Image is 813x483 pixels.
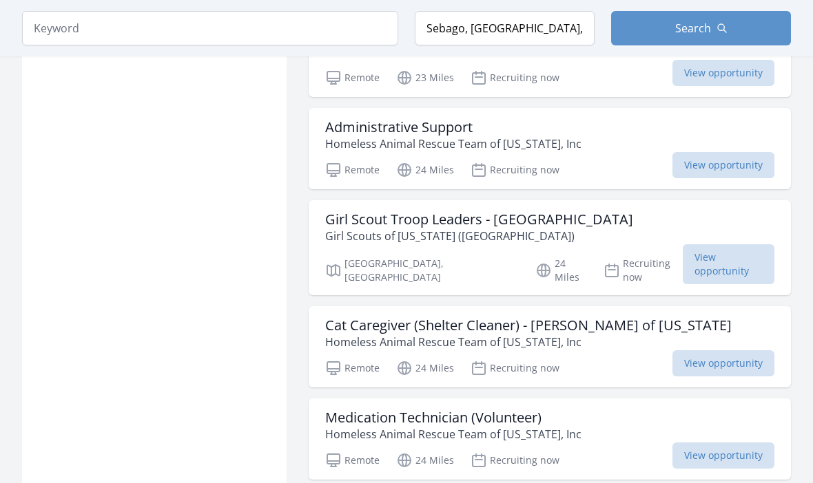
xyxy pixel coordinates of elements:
p: Recruiting now [604,257,683,284]
p: Remote [325,452,380,469]
a: Girl Scout Troop Leaders - [GEOGRAPHIC_DATA] Girl Scouts of [US_STATE] ([GEOGRAPHIC_DATA]) [GEOGR... [309,200,791,295]
h3: Administrative Support [325,119,582,136]
p: Recruiting now [471,452,559,469]
span: Search [675,20,711,36]
h3: Girl Scout Troop Leaders - [GEOGRAPHIC_DATA] [325,211,633,228]
p: Remote [325,162,380,178]
p: Recruiting now [471,360,559,376]
p: Homeless Animal Rescue Team of [US_STATE], Inc [325,334,732,350]
p: Homeless Animal Rescue Team of [US_STATE], Inc [325,426,582,442]
h3: Cat Caregiver (Shelter Cleaner) - [PERSON_NAME] of [US_STATE] [325,317,732,334]
span: View opportunity [683,244,774,284]
p: Remote [325,69,380,86]
p: Recruiting now [471,69,559,86]
p: Girl Scouts of [US_STATE] ([GEOGRAPHIC_DATA]) [325,228,633,244]
p: 24 Miles [396,452,454,469]
p: 23 Miles [396,69,454,86]
input: Location [415,11,595,45]
a: Medication Technician (Volunteer) Homeless Animal Rescue Team of [US_STATE], Inc Remote 24 Miles ... [309,398,791,480]
p: 24 Miles [535,257,587,284]
a: Administrative Support Homeless Animal Rescue Team of [US_STATE], Inc Remote 24 Miles Recruiting ... [309,108,791,189]
h3: Medication Technician (Volunteer) [325,409,582,426]
span: View opportunity [672,350,774,376]
span: View opportunity [672,60,774,86]
p: [GEOGRAPHIC_DATA], [GEOGRAPHIC_DATA] [325,257,519,284]
p: 24 Miles [396,162,454,178]
span: View opportunity [672,152,774,178]
p: Remote [325,360,380,376]
button: Search [611,11,791,45]
a: Cat Caregiver (Shelter Cleaner) - [PERSON_NAME] of [US_STATE] Homeless Animal Rescue Team of [US_... [309,306,791,387]
input: Keyword [22,11,398,45]
p: Homeless Animal Rescue Team of [US_STATE], Inc [325,136,582,152]
p: 24 Miles [396,360,454,376]
p: Recruiting now [471,162,559,178]
span: View opportunity [672,442,774,469]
